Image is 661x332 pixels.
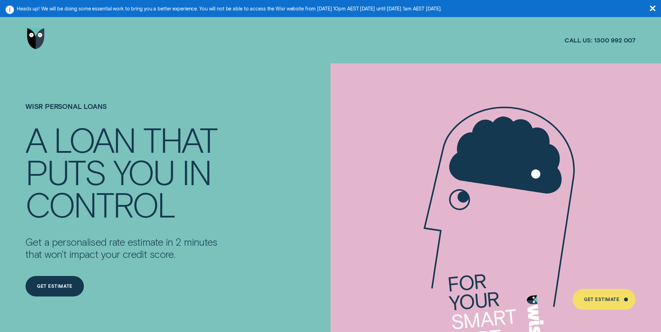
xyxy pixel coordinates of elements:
div: YOU [113,156,174,188]
span: 1300 992 007 [594,36,636,44]
h4: A LOAN THAT PUTS YOU IN CONTROL [25,123,226,220]
div: A [25,123,46,156]
span: Call us: [564,36,592,44]
h1: Wisr Personal Loans [25,102,226,124]
img: Wisr [27,28,45,49]
a: Get Estimate [572,289,636,310]
div: CONTROL [25,188,175,220]
div: LOAN [54,123,135,156]
div: PUTS [25,156,105,188]
a: Get Estimate [25,276,84,297]
div: THAT [143,123,217,156]
a: Call us:1300 992 007 [564,36,636,44]
p: Get a personalised rate estimate in 2 minutes that won't impact your credit score. [25,236,226,261]
div: IN [182,156,211,188]
a: Go to home page [25,15,46,62]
